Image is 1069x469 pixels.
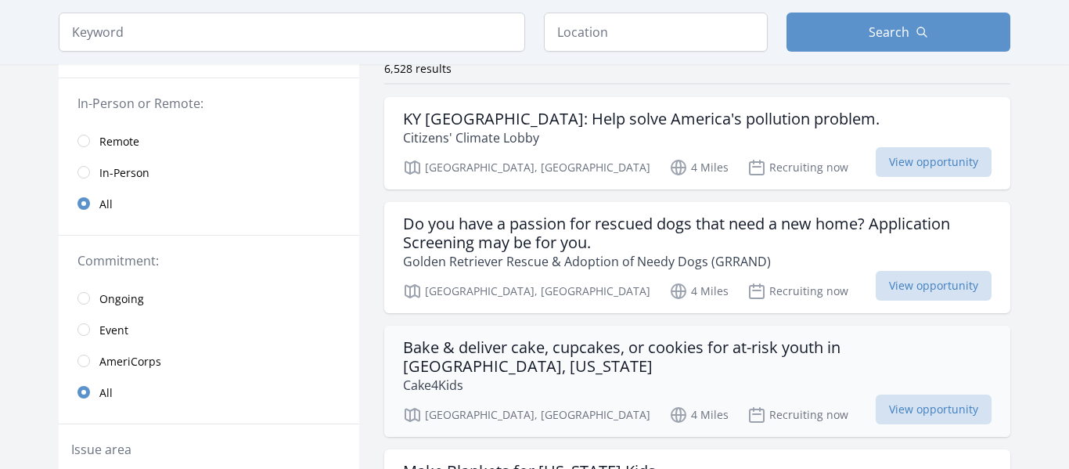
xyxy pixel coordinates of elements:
span: AmeriCorps [99,354,161,370]
span: Remote [99,134,139,150]
span: All [99,197,113,212]
h3: KY [GEOGRAPHIC_DATA]: Help solve America's pollution problem. [403,110,880,128]
p: Recruiting now [747,406,848,424]
p: Golden Retriever Rescue & Adoption of Needy Dogs (GRRAND) [403,252,992,271]
a: All [59,188,359,219]
span: Search [869,23,909,41]
span: Ongoing [99,291,144,307]
input: Keyword [59,13,525,52]
span: View opportunity [876,271,992,301]
p: [GEOGRAPHIC_DATA], [GEOGRAPHIC_DATA] [403,282,650,301]
h3: Bake & deliver cake, cupcakes, or cookies for at-risk youth in [GEOGRAPHIC_DATA], [US_STATE] [403,338,992,376]
p: [GEOGRAPHIC_DATA], [GEOGRAPHIC_DATA] [403,406,650,424]
span: In-Person [99,165,149,181]
p: 4 Miles [669,406,729,424]
p: Recruiting now [747,282,848,301]
input: Location [544,13,768,52]
span: 6,528 results [384,61,452,76]
a: Bake & deliver cake, cupcakes, or cookies for at-risk youth in [GEOGRAPHIC_DATA], [US_STATE] Cake... [384,326,1010,437]
button: Search [786,13,1010,52]
p: Citizens' Climate Lobby [403,128,880,147]
a: All [59,377,359,408]
span: View opportunity [876,395,992,424]
legend: Issue area [71,440,131,459]
p: [GEOGRAPHIC_DATA], [GEOGRAPHIC_DATA] [403,158,650,177]
span: View opportunity [876,147,992,177]
legend: In-Person or Remote: [77,94,340,113]
a: Event [59,314,359,345]
span: All [99,385,113,401]
span: Event [99,323,128,338]
p: Recruiting now [747,158,848,177]
a: Remote [59,125,359,157]
h3: Do you have a passion for rescued dogs that need a new home? Application Screening may be for you. [403,215,992,252]
a: In-Person [59,157,359,188]
a: KY [GEOGRAPHIC_DATA]: Help solve America's pollution problem. Citizens' Climate Lobby [GEOGRAPHIC... [384,97,1010,189]
p: 4 Miles [669,158,729,177]
a: Ongoing [59,283,359,314]
p: 4 Miles [669,282,729,301]
p: Cake4Kids [403,376,992,395]
a: AmeriCorps [59,345,359,377]
a: Do you have a passion for rescued dogs that need a new home? Application Screening may be for you... [384,202,1010,313]
legend: Commitment: [77,251,340,270]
